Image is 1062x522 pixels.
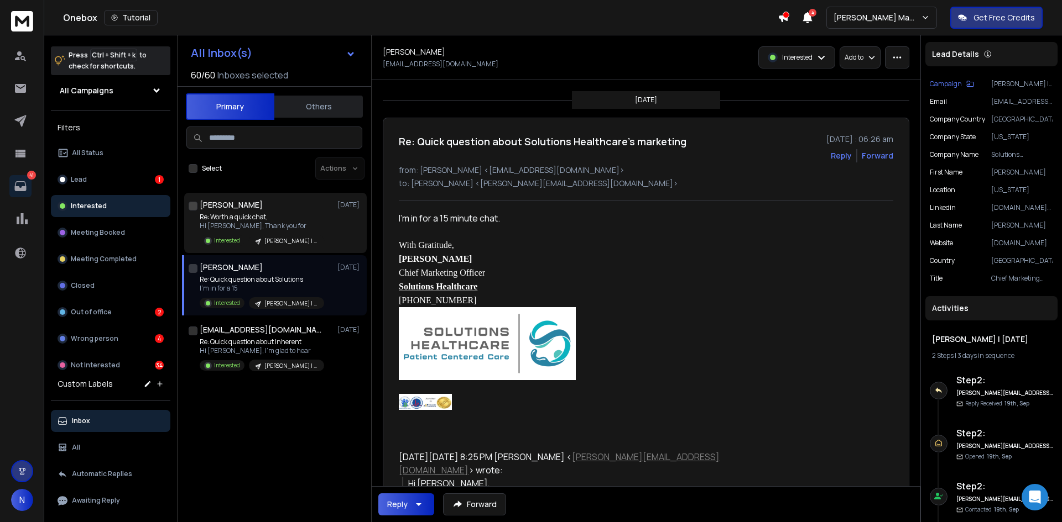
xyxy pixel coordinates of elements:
[51,80,170,102] button: All Campaigns
[991,168,1053,177] p: [PERSON_NAME]
[51,195,170,217] button: Interested
[930,150,978,159] p: Company Name
[191,48,252,59] h1: All Inbox(s)
[264,362,317,370] p: [PERSON_NAME] | [DATE]
[932,334,1051,345] h1: [PERSON_NAME] | [DATE]
[51,142,170,164] button: All Status
[155,334,164,343] div: 4
[51,301,170,323] button: Out of office2
[202,164,222,173] label: Select
[51,328,170,350] button: Wrong person4
[399,240,454,250] font: With Gratitude,
[200,275,324,284] p: Re: Quick question about Solutions
[973,12,1035,23] p: Get Free Credits
[399,212,722,424] div: I’m in for a 15 minute chat.
[200,324,321,335] h1: [EMAIL_ADDRESS][DOMAIN_NAME]
[155,175,164,184] div: 1
[387,499,408,510] div: Reply
[399,268,485,277] font: Chief Marketing Officer
[399,134,686,149] h1: Re: Quick question about Solutions Healthcare’s marketing
[930,203,956,212] p: linkedin
[58,378,113,389] h3: Custom Labels
[956,389,1053,397] h6: [PERSON_NAME][EMAIL_ADDRESS][DOMAIN_NAME]
[200,284,324,293] p: I’m in for a 15
[862,150,893,161] div: Forward
[956,373,1053,387] h6: Step 2 :
[71,361,120,370] p: Not Interested
[930,221,962,230] p: Last Name
[925,296,1058,320] div: Activities
[991,186,1053,194] p: [US_STATE]
[51,436,170,458] button: All
[930,80,974,88] button: Campaign
[991,80,1053,88] p: [PERSON_NAME] | [DATE]
[930,115,985,124] p: Company Country
[337,201,362,209] p: [DATE]
[399,394,452,410] img: AIorK4ztU1gWOYIKL6H8BqxMuP0vP7GoK0nOni4feu5JEIOd737bdXQ_5-iZdpO8JBc1oAvsjsOHkqw7PPho
[337,325,362,334] p: [DATE]
[991,274,1053,283] p: Chief Marketing Officer
[408,477,722,490] div: Hi [PERSON_NAME],
[155,308,164,317] div: 2
[930,186,955,194] p: location
[994,505,1019,513] span: 19th, Sep
[51,463,170,485] button: Automatic Replies
[214,236,240,245] p: Interested
[1022,484,1048,510] div: Open Intercom Messenger
[200,199,263,210] h1: [PERSON_NAME]
[72,470,132,478] p: Automatic Replies
[956,442,1053,450] h6: [PERSON_NAME][EMAIL_ADDRESS][DOMAIN_NAME]
[71,308,112,317] p: Out of office
[71,228,125,237] p: Meeting Booked
[930,97,947,106] p: Email
[51,489,170,512] button: Awaiting Reply
[1004,399,1029,407] span: 19th, Sep
[51,354,170,376] button: Not Interested34
[930,133,976,141] p: Company State
[51,275,170,297] button: Closed
[932,351,954,360] span: 2 Steps
[51,410,170,432] button: Inbox
[399,165,893,176] p: from: [PERSON_NAME] <[EMAIL_ADDRESS][DOMAIN_NAME]>
[930,168,962,177] p: First Name
[383,60,498,68] p: [EMAIL_ADDRESS][DOMAIN_NAME]
[264,237,317,245] p: [PERSON_NAME] | [DATE]
[991,239,1053,247] p: [DOMAIN_NAME]
[991,203,1053,212] p: [DOMAIN_NAME][URL][PERSON_NAME]
[957,351,1014,360] span: 3 days in sequence
[182,42,365,64] button: All Inbox(s)
[264,299,317,308] p: [PERSON_NAME] | [DATE]
[378,493,434,515] button: Reply
[337,263,362,272] p: [DATE]
[399,307,576,380] img: https://shc.health/
[965,452,1012,461] p: Opened
[11,489,33,511] button: N
[956,426,1053,440] h6: Step 2 :
[930,239,953,247] p: website
[834,12,921,23] p: [PERSON_NAME] Marketing
[71,175,87,184] p: Lead
[200,346,324,355] p: Hi [PERSON_NAME], I’m glad to hear
[991,221,1053,230] p: [PERSON_NAME]
[930,274,943,283] p: title
[399,254,472,263] font: [PERSON_NAME]
[991,133,1053,141] p: [US_STATE]
[51,168,170,191] button: Lead1
[930,256,955,265] p: Country
[214,299,240,307] p: Interested
[274,94,363,119] button: Others
[200,262,263,273] h1: [PERSON_NAME]
[51,248,170,270] button: Meeting Completed
[155,361,164,370] div: 34
[399,280,477,292] a: Solutions Healthcare
[63,10,778,25] div: Onebox
[399,296,476,305] font: [PHONE_NUMBER]
[399,450,722,477] div: [DATE][DATE] 8:25 PM [PERSON_NAME] < > wrote:
[200,213,324,222] p: Re: Worth a quick chat,
[965,399,1029,408] p: Reply Received
[383,46,445,57] h1: [PERSON_NAME]
[782,53,813,62] p: Interested
[51,222,170,244] button: Meeting Booked
[950,7,1043,29] button: Get Free Credits
[991,150,1053,159] p: Solutions Healthcare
